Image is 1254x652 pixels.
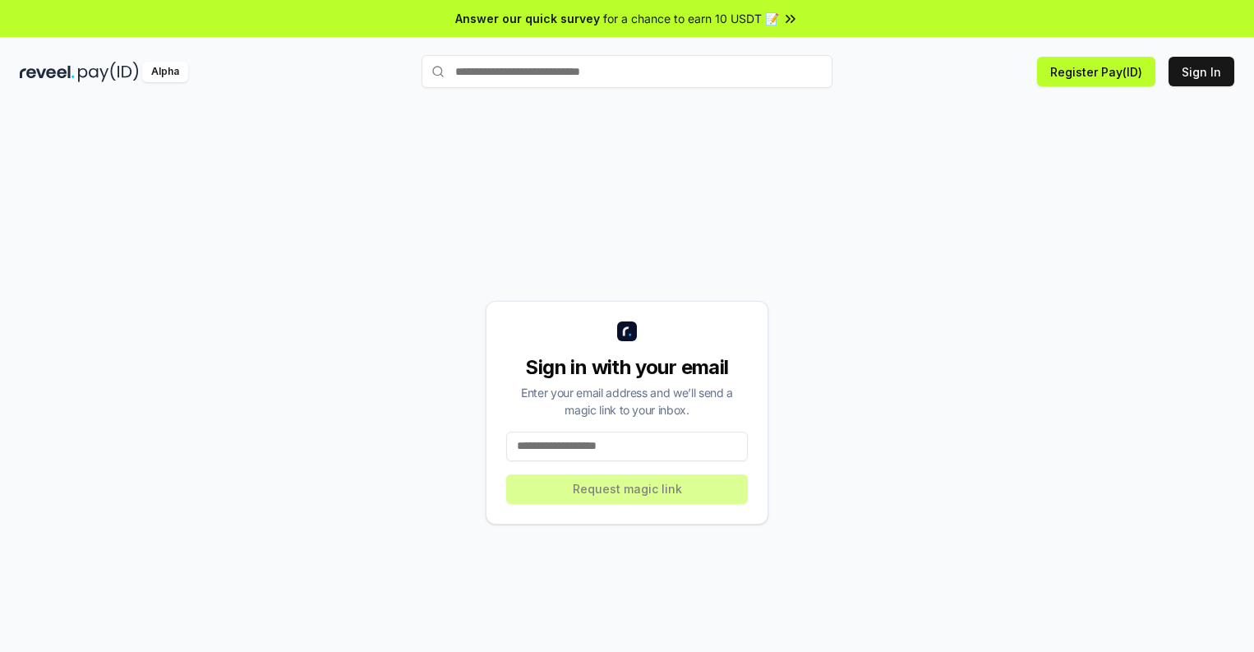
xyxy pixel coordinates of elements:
img: logo_small [617,321,637,341]
button: Sign In [1169,57,1234,86]
span: Answer our quick survey [455,10,600,27]
img: reveel_dark [20,62,75,82]
button: Register Pay(ID) [1037,57,1155,86]
div: Enter your email address and we’ll send a magic link to your inbox. [506,384,748,418]
div: Alpha [142,62,188,82]
div: Sign in with your email [506,354,748,381]
span: for a chance to earn 10 USDT 📝 [603,10,779,27]
img: pay_id [78,62,139,82]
